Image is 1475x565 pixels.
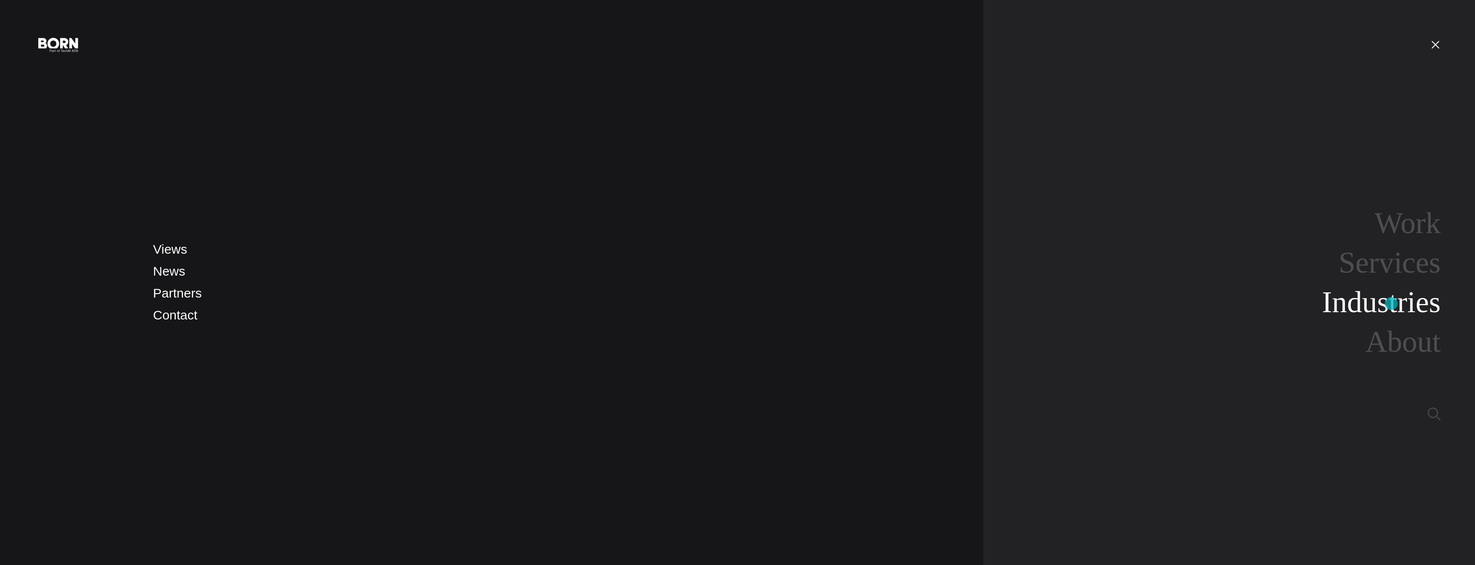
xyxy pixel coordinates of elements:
[153,242,187,256] a: Views
[1365,325,1441,358] a: About
[153,308,197,322] a: Contact
[1374,206,1441,240] a: Work
[153,264,185,278] a: News
[1322,286,1441,319] a: Industries
[153,286,202,300] a: Partners
[1339,246,1441,279] a: Services
[1425,35,1446,53] button: Open
[1428,408,1441,421] img: Search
